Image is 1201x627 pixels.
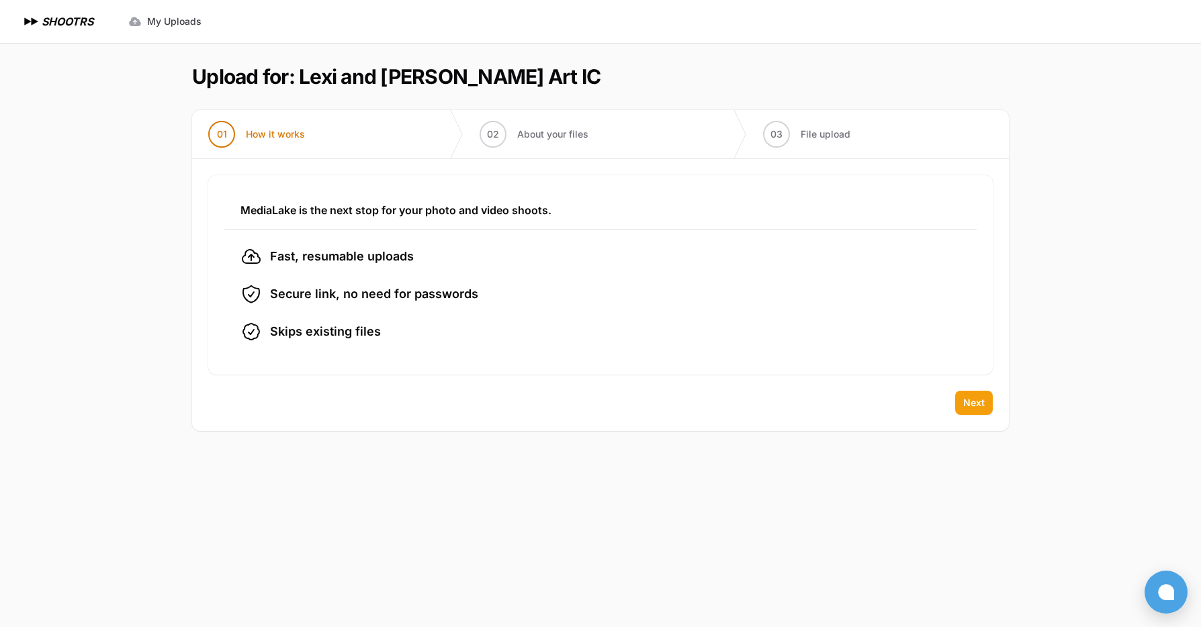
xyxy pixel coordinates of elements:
[463,110,605,158] button: 02 About your files
[120,9,210,34] a: My Uploads
[192,64,600,89] h1: Upload for: Lexi and [PERSON_NAME] Art IC
[747,110,866,158] button: 03 File upload
[801,128,850,141] span: File upload
[21,13,93,30] a: SHOOTRS SHOOTRS
[1145,571,1188,614] button: Open chat window
[147,15,202,28] span: My Uploads
[963,396,985,409] span: Next
[270,285,478,303] span: Secure link, no need for passwords
[42,13,93,30] h1: SHOOTRS
[246,128,305,141] span: How it works
[955,391,993,415] button: Next
[21,13,42,30] img: SHOOTRS
[770,128,783,141] span: 03
[487,128,499,141] span: 02
[192,110,321,158] button: 01 How it works
[270,322,381,341] span: Skips existing files
[517,128,588,141] span: About your files
[217,128,227,141] span: 01
[270,247,414,266] span: Fast, resumable uploads
[240,202,961,218] h3: MediaLake is the next stop for your photo and video shoots.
